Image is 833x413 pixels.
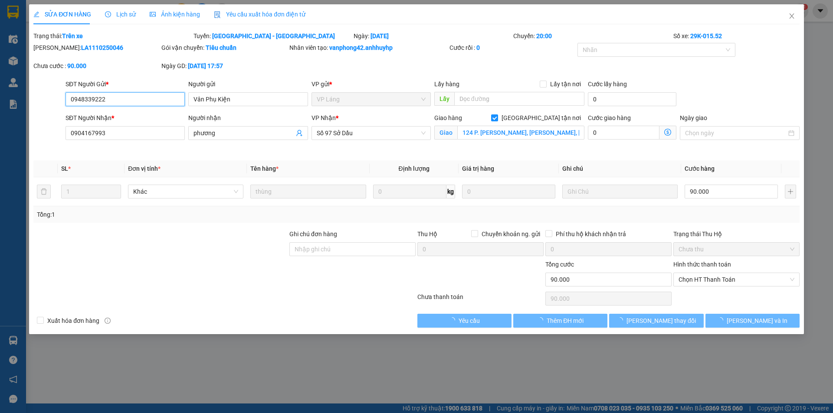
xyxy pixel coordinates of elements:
[417,231,437,237] span: Thu Hộ
[478,229,544,239] span: Chuyển khoản ng. gửi
[371,33,389,39] b: [DATE]
[33,43,160,52] div: [PERSON_NAME]:
[498,113,584,123] span: [GEOGRAPHIC_DATA] tận nơi
[664,129,671,136] span: dollar-circle
[617,317,626,323] span: loading
[105,11,111,17] span: clock-circle
[449,317,459,323] span: loading
[434,92,454,106] span: Lấy
[513,314,607,328] button: Thêm ĐH mới
[33,11,91,18] span: SỬA ĐƠN HÀNG
[61,165,68,172] span: SL
[128,165,161,172] span: Đơn vị tính
[312,114,336,121] span: VP Nhận
[690,33,722,39] b: 29K-015.52
[250,185,366,198] input: VD: Bàn, Ghế
[685,165,715,172] span: Cước hàng
[449,43,576,52] div: Cước rồi :
[296,130,303,137] span: user-add
[193,31,353,41] div: Tuyến:
[33,11,39,17] span: edit
[317,93,426,106] span: VP Láng
[547,316,584,325] span: Thêm ĐH mới
[212,33,335,39] b: [GEOGRAPHIC_DATA] - [GEOGRAPHIC_DATA]
[105,318,111,324] span: info-circle
[150,11,200,18] span: Ảnh kiện hàng
[188,79,308,89] div: Người gửi
[685,128,786,138] input: Ngày giao
[588,81,627,88] label: Cước lấy hàng
[416,292,544,307] div: Chưa thanh toán
[476,44,480,51] b: 0
[37,210,321,219] div: Tổng: 1
[206,44,236,51] b: Tiêu chuẩn
[559,160,681,177] th: Ghi chú
[66,79,185,89] div: SĐT Người Gửi
[626,316,696,325] span: [PERSON_NAME] thay đổi
[289,231,337,237] label: Ghi chú đơn hàng
[672,31,800,41] div: Số xe:
[679,273,794,286] span: Chọn HT Thanh Toán
[537,317,547,323] span: loading
[353,31,513,41] div: Ngày:
[250,165,279,172] span: Tên hàng
[67,62,86,69] b: 90.000
[785,185,796,198] button: plus
[459,316,480,325] span: Yêu cầu
[673,261,731,268] label: Hình thức thanh toán
[588,92,676,106] input: Cước lấy hàng
[673,229,800,239] div: Trạng thái Thu Hộ
[512,31,672,41] div: Chuyến:
[780,4,804,29] button: Close
[705,314,800,328] button: [PERSON_NAME] và In
[717,317,727,323] span: loading
[552,229,630,239] span: Phí thu hộ khách nhận trả
[434,81,459,88] span: Lấy hàng
[150,11,156,17] span: picture
[62,33,83,39] b: Trên xe
[417,314,512,328] button: Yêu cầu
[312,79,431,89] div: VP gửi
[399,165,430,172] span: Định lượng
[161,61,288,71] div: Ngày GD:
[788,13,795,20] span: close
[462,185,555,198] input: 0
[462,165,494,172] span: Giá trị hàng
[588,126,659,140] input: Cước giao hàng
[457,126,584,140] input: Giao tận nơi
[33,31,193,41] div: Trạng thái:
[434,126,457,140] span: Giao
[66,113,185,123] div: SĐT Người Nhận
[329,44,393,51] b: vanphong42.anhhuyhp
[214,11,305,18] span: Yêu cầu xuất hóa đơn điện tử
[37,185,51,198] button: delete
[188,62,223,69] b: [DATE] 17:57
[562,185,678,198] input: Ghi Chú
[588,114,631,121] label: Cước giao hàng
[188,113,308,123] div: Người nhận
[536,33,552,39] b: 20:00
[317,127,426,140] span: Số 97 Sở Dầu
[446,185,455,198] span: kg
[727,316,787,325] span: [PERSON_NAME] và In
[44,316,103,325] span: Xuất hóa đơn hàng
[680,114,707,121] label: Ngày giao
[289,242,416,256] input: Ghi chú đơn hàng
[161,43,288,52] div: Gói vận chuyển:
[434,114,462,121] span: Giao hàng
[133,185,238,198] span: Khác
[679,243,794,256] span: Chưa thu
[454,92,584,106] input: Dọc đường
[105,11,136,18] span: Lịch sử
[289,43,448,52] div: Nhân viên tạo:
[214,11,221,18] img: icon
[545,261,574,268] span: Tổng cước
[81,44,123,51] b: LA1110250046
[547,79,584,89] span: Lấy tận nơi
[33,61,160,71] div: Chưa cước :
[609,314,703,328] button: [PERSON_NAME] thay đổi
